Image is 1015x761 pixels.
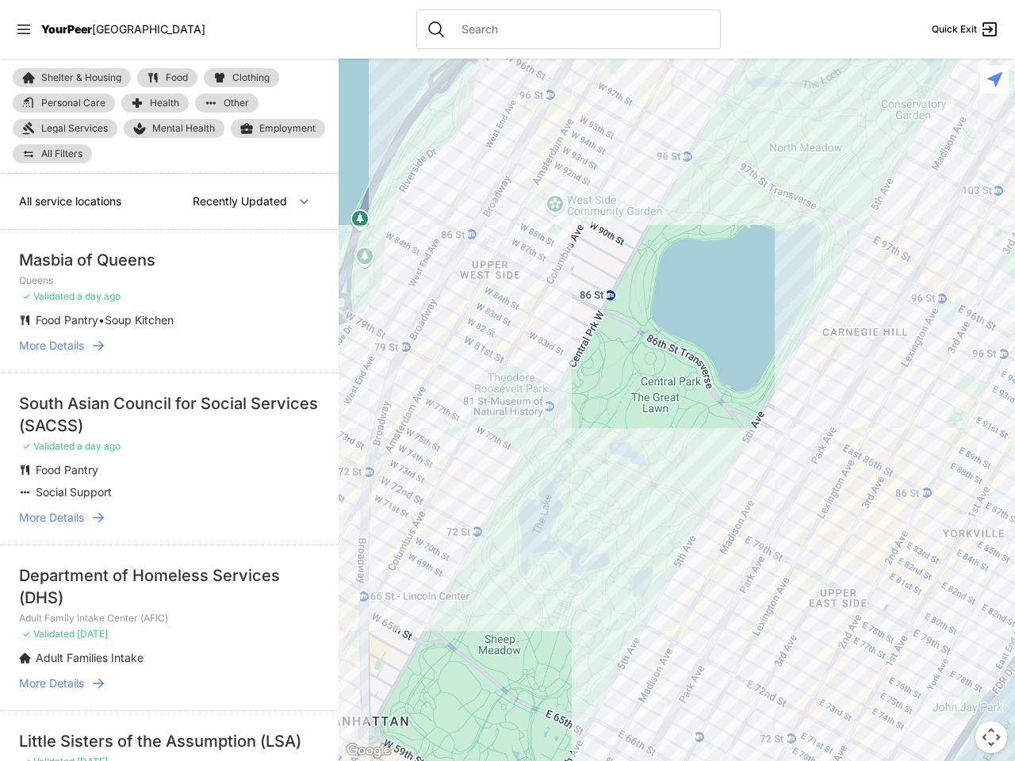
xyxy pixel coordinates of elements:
span: YourPeer [41,22,92,36]
span: Mental Health [152,124,215,133]
input: Search [452,21,710,37]
span: Health [150,98,179,108]
span: Food Pantry [36,463,98,476]
span: More Details [19,510,84,526]
span: Employment [259,124,316,133]
span: Personal Care [41,98,105,108]
button: Map camera controls [975,721,1007,753]
a: Open this area in Google Maps (opens a new window) [343,740,395,761]
span: Legal Services [41,124,108,133]
span: Food Pantry [36,313,98,327]
p: Adult Family Intake Center (AFIC) [19,612,320,625]
a: Personal Care [13,94,115,113]
span: ✓ Validated [22,290,75,302]
span: [GEOGRAPHIC_DATA] [92,22,205,36]
a: Employment [231,119,325,138]
span: All Filters [41,149,82,159]
div: Little Sisters of the Assumption (LSA) [19,730,320,752]
span: Shelter & Housing [41,73,121,82]
span: ✓ Validated [22,628,75,640]
span: a day ago [77,290,121,302]
span: Food [166,73,188,82]
a: More Details [19,510,320,526]
span: More Details [19,675,84,691]
span: • [98,313,105,327]
div: South Asian Council for Social Services (SACSS) [19,392,320,437]
span: ✓ Validated [22,440,75,452]
span: More Details [19,338,84,354]
span: All service locations [19,194,121,208]
span: a day ago [77,440,121,452]
span: [DATE] [77,628,108,640]
a: Other [195,94,259,113]
a: Food [137,68,197,87]
a: Clothing [204,68,279,87]
span: Social Support [36,485,112,499]
span: Soup Kitchen [105,313,174,327]
a: Quick Exit [932,20,999,39]
a: YourPeer[GEOGRAPHIC_DATA] [41,25,205,34]
a: More Details [19,338,320,354]
p: Queens [19,274,320,287]
span: Other [224,98,249,108]
a: More Details [19,675,320,691]
div: Department of Homeless Services (DHS) [19,564,320,609]
div: Masbia of Queens [19,249,320,271]
img: Google [343,740,395,761]
a: Mental Health [124,119,224,138]
span: Quick Exit [932,23,977,36]
span: Clothing [232,73,270,82]
a: Health [121,94,189,113]
a: Legal Services [13,119,117,138]
a: All Filters [13,144,92,163]
a: Shelter & Housing [13,68,131,87]
span: Adult Families Intake [36,651,144,664]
